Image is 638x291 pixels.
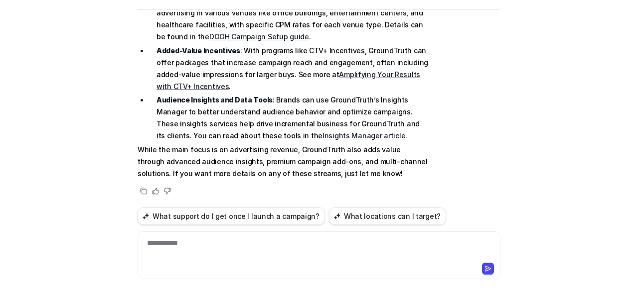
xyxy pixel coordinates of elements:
[138,207,325,225] button: What support do I get once I launch a campaign?
[322,131,405,140] a: Insights Manager article
[209,32,309,41] a: DOOH Campaign Setup guide
[329,207,446,225] button: What locations can I target?
[138,144,429,180] p: While the main focus is on advertising revenue, GroundTruth also adds value through advanced audi...
[157,94,429,142] p: : Brands can use GroundTruth’s Insights Manager to better understand audience behavior and optimi...
[157,45,429,93] p: : With programs like CTV+ Incentives, GroundTruth can offer packages that increase campaign reach...
[157,70,420,91] a: Amplifying Your Results with CTV+ Incentives
[157,46,240,55] strong: Added-Value Incentives
[157,96,273,104] strong: Audience Insights and Data Tools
